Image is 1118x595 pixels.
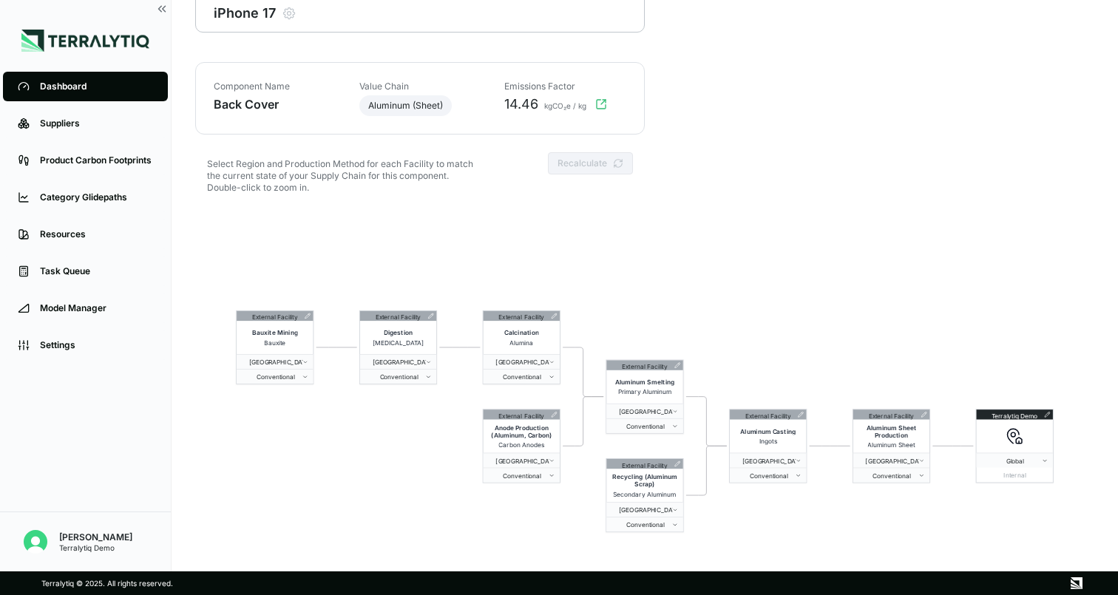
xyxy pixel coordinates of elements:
span: Secondary Aluminum [613,490,676,497]
span: Primary Aluminum [618,388,672,395]
span: Aluminum Sheet [867,441,915,449]
div: External Facility [498,311,544,321]
span: Global [981,457,1042,464]
span: Ingots [759,438,777,445]
div: Select Region and Production Method for each Facility to match the current state of your Supply C... [195,152,485,194]
g: Edge from 6 to 7 [686,446,727,495]
div: External Facility [622,360,668,370]
img: Logo [21,30,149,52]
div: External Facility [376,311,421,321]
span: China [488,358,549,366]
div: External Facility [622,459,668,469]
button: [GEOGRAPHIC_DATA] [237,354,313,369]
div: Terralytiq Demo [59,543,132,552]
div: Internal [977,468,1053,483]
div: Resources [40,228,153,240]
span: China [365,358,427,366]
div: Component Name [214,81,336,92]
span: Calcination [504,329,539,336]
div: Back Cover [214,95,336,113]
div: Task Queue [40,265,153,277]
div: [PERSON_NAME] [59,531,132,543]
span: 14.46 [504,95,538,113]
span: Aluminum Smelting [615,378,674,386]
span: Bauxite [264,339,285,346]
button: [GEOGRAPHIC_DATA] [853,453,929,468]
span: China [242,358,303,366]
div: Product Carbon Footprints [40,154,153,166]
div: iPhone 17 [214,1,276,22]
span: conventional [735,472,796,479]
button: [GEOGRAPHIC_DATA] [484,354,560,369]
img: Alex Pfeiffer [24,530,47,554]
span: conventional [611,521,672,528]
div: Settings [40,339,153,351]
span: conventional [488,472,549,479]
div: Dashboard [40,81,153,92]
span: China [611,506,673,514]
button: Conventional [360,369,436,384]
button: [GEOGRAPHIC_DATA] [606,502,682,517]
div: External FacilityRecycling (Aluminum Scrap)Secondary Aluminum [GEOGRAPHIC_DATA] Conventional [606,458,683,532]
div: External Facility [869,409,915,419]
button: Global [977,453,1053,468]
span: Carbon Anodes [498,441,544,449]
div: Value Chain [359,81,481,92]
span: Aluminum (Sheet) [368,100,443,112]
button: [GEOGRAPHIC_DATA] [484,453,560,468]
g: Edge from 3 to 5 [563,347,603,397]
div: External FacilityDigestion[MEDICAL_DATA] [GEOGRAPHIC_DATA] Conventional [359,310,437,384]
button: Conventional [606,418,682,433]
button: [GEOGRAPHIC_DATA] [730,453,806,468]
div: External FacilityCalcinationAlumina [GEOGRAPHIC_DATA] Conventional [483,310,560,384]
div: External FacilityBauxite MiningBauxite [GEOGRAPHIC_DATA] Conventional [236,310,314,384]
div: Terralytiq Demo [992,409,1038,419]
span: conventional [858,472,918,479]
button: Conventional [484,369,560,384]
div: External Facility [252,311,298,321]
span: Bauxite Mining [252,329,298,336]
button: Conventional [606,517,682,531]
div: External FacilityAluminum Sheet ProductionAluminum Sheet [GEOGRAPHIC_DATA] Conventional [853,409,930,483]
div: Category Glidepaths [40,191,153,203]
div: External FacilityAluminum SmeltingPrimary Aluminum [GEOGRAPHIC_DATA] Conventional [606,360,683,434]
button: Conventional [237,369,313,384]
div: Suppliers [40,118,153,129]
g: Edge from 4 to 5 [563,397,603,446]
button: [GEOGRAPHIC_DATA] [360,354,436,369]
span: Digestion [384,329,413,336]
div: Terralytiq Demo Global Internal [976,409,1054,483]
span: Anode Production (Aluminum, Carbon) [486,424,558,438]
button: [GEOGRAPHIC_DATA] [606,404,682,418]
button: Conventional [730,468,806,483]
span: conventional [611,422,672,429]
span: Aluminum Casting [740,427,796,435]
button: Conventional [853,468,929,483]
span: conventional [488,373,549,381]
span: kgCO₂e / kg [541,101,586,113]
button: Conventional [484,468,560,483]
span: China [858,457,919,464]
span: conventional [365,373,426,381]
span: China [488,457,549,464]
div: External Facility [745,409,791,419]
div: External Facility [498,409,544,419]
span: Aluminum Sheet Production [856,424,927,438]
span: China [735,457,796,464]
span: Recycling (Aluminum Scrap) [609,473,681,488]
button: Open user button [18,524,53,560]
span: Alumina [509,339,533,346]
g: Edge from 5 to 7 [686,397,727,446]
div: Model Manager [40,302,153,314]
div: Emissions Factor [504,81,626,92]
div: External FacilityAluminum CastingIngots [GEOGRAPHIC_DATA] Conventional [729,409,807,483]
span: [MEDICAL_DATA] [373,339,424,346]
span: conventional [242,373,302,381]
span: China [611,407,673,415]
div: External FacilityAnode Production (Aluminum, Carbon)Carbon Anodes [GEOGRAPHIC_DATA] Conventional [483,409,560,483]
